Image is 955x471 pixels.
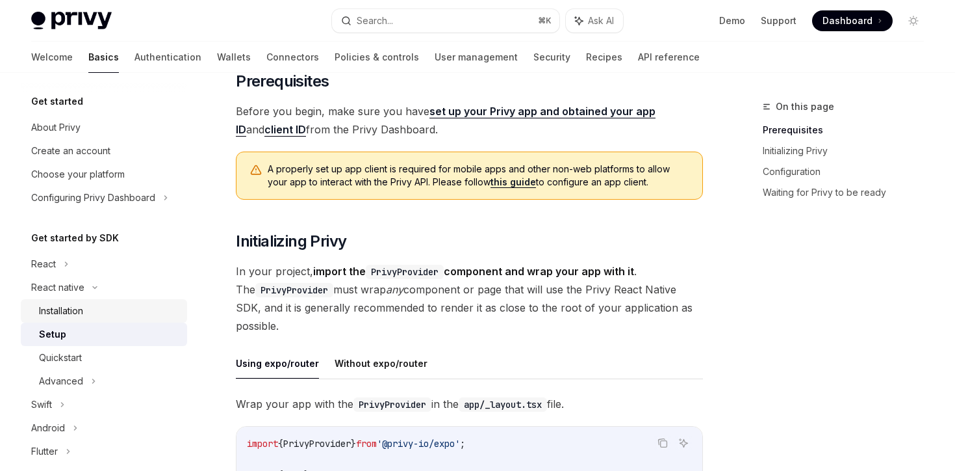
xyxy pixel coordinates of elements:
[533,42,570,73] a: Security
[236,102,703,139] span: Before you begin, make sure you have and from the Privy Dashboard.
[586,42,622,73] a: Recipes
[353,397,431,412] code: PrivyProvider
[236,71,329,92] span: Prerequisites
[31,397,52,412] div: Swift
[31,444,58,459] div: Flutter
[460,438,465,450] span: ;
[588,14,614,27] span: Ask AI
[266,42,319,73] a: Connectors
[459,397,547,412] code: app/_layout.tsx
[264,123,306,137] a: client ID
[283,438,351,450] span: PrivyProvider
[255,283,333,297] code: PrivyProvider
[39,303,83,319] div: Installation
[247,438,278,450] span: import
[236,231,346,252] span: Initializing Privy
[236,395,703,413] span: Wrap your app with the in the file.
[31,167,125,182] div: Choose your platform
[39,373,83,389] div: Advanced
[435,42,518,73] a: User management
[236,348,319,379] button: Using expo/router
[21,323,187,346] a: Setup
[21,299,187,323] a: Installation
[88,42,119,73] a: Basics
[335,42,419,73] a: Policies & controls
[377,438,460,450] span: '@privy-io/expo'
[351,438,356,450] span: }
[332,9,559,33] button: Search...⌘K
[490,176,536,188] a: this guide
[386,283,403,296] em: any
[31,120,81,135] div: About Privy
[654,435,671,451] button: Copy the contents from the code block
[31,230,119,246] h5: Get started by SDK
[313,265,634,278] strong: import the component and wrap your app with it
[31,190,155,206] div: Configuring Privy Dashboard
[538,16,552,26] span: ⌘ K
[217,42,251,73] a: Wallets
[31,12,112,30] img: light logo
[776,99,834,114] span: On this page
[763,141,934,161] a: Initializing Privy
[812,10,893,31] a: Dashboard
[31,256,56,272] div: React
[31,42,73,73] a: Welcome
[39,350,82,366] div: Quickstart
[236,262,703,335] span: In your project, . The must wrap component or page that will use the Privy React Native SDK, and ...
[763,182,934,203] a: Waiting for Privy to be ready
[761,14,796,27] a: Support
[675,435,692,451] button: Ask AI
[335,348,427,379] button: Without expo/router
[249,164,262,177] svg: Warning
[822,14,872,27] span: Dashboard
[366,265,444,279] code: PrivyProvider
[31,143,110,159] div: Create an account
[763,161,934,182] a: Configuration
[134,42,201,73] a: Authentication
[21,163,187,186] a: Choose your platform
[21,346,187,370] a: Quickstart
[763,120,934,141] a: Prerequisites
[719,14,745,27] a: Demo
[39,327,66,342] div: Setup
[31,280,84,295] div: React native
[236,105,656,137] a: set up your Privy app and obtained your app ID
[566,9,623,33] button: Ask AI
[21,116,187,139] a: About Privy
[31,94,83,109] h5: Get started
[31,420,65,436] div: Android
[357,13,393,29] div: Search...
[903,10,924,31] button: Toggle dark mode
[21,139,187,163] a: Create an account
[638,42,700,73] a: API reference
[278,438,283,450] span: {
[268,163,689,189] span: A properly set up app client is required for mobile apps and other non-web platforms to allow you...
[356,438,377,450] span: from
